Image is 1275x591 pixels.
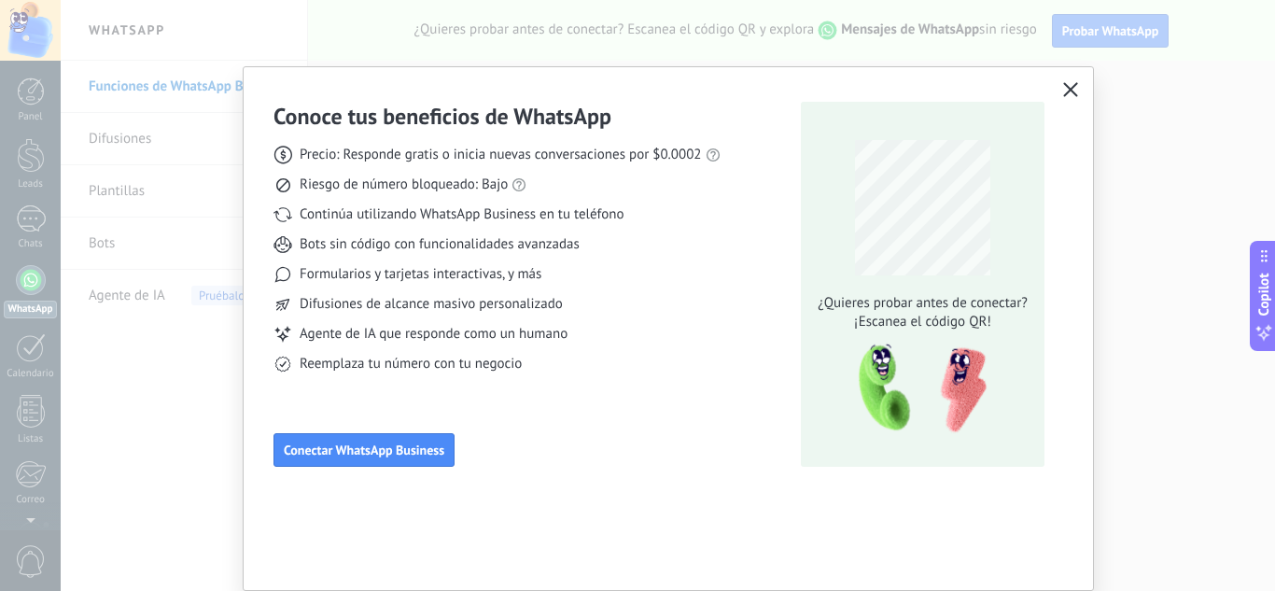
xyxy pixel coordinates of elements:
[300,265,541,284] span: Formularios y tarjetas interactivas, y más
[284,443,444,457] span: Conectar WhatsApp Business
[843,339,990,439] img: qr-pic-1x.png
[1254,273,1273,316] span: Copilot
[300,325,567,344] span: Agente de IA que responde como un humano
[300,295,563,314] span: Difusiones de alcance masivo personalizado
[300,235,580,254] span: Bots sin código con funcionalidades avanzadas
[273,433,455,467] button: Conectar WhatsApp Business
[300,205,623,224] span: Continúa utilizando WhatsApp Business en tu teléfono
[273,102,611,131] h3: Conoce tus beneficios de WhatsApp
[813,313,1033,331] span: ¡Escanea el código QR!
[300,355,522,373] span: Reemplaza tu número con tu negocio
[300,146,702,164] span: Precio: Responde gratis o inicia nuevas conversaciones por $0.0002
[813,294,1033,313] span: ¿Quieres probar antes de conectar?
[300,176,508,194] span: Riesgo de número bloqueado: Bajo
